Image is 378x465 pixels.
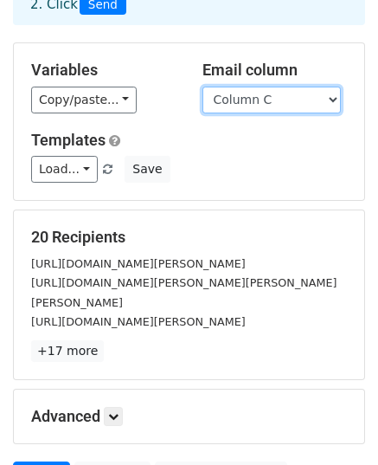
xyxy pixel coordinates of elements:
[292,382,378,465] iframe: Chat Widget
[202,61,348,80] h5: Email column
[31,276,337,309] small: [URL][DOMAIN_NAME][PERSON_NAME][PERSON_NAME][PERSON_NAME]
[31,87,137,113] a: Copy/paste...
[31,257,246,270] small: [URL][DOMAIN_NAME][PERSON_NAME]
[125,156,170,183] button: Save
[31,61,176,80] h5: Variables
[31,315,246,328] small: [URL][DOMAIN_NAME][PERSON_NAME]
[31,340,104,362] a: +17 more
[31,228,347,247] h5: 20 Recipients
[31,156,98,183] a: Load...
[31,407,347,426] h5: Advanced
[31,131,106,149] a: Templates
